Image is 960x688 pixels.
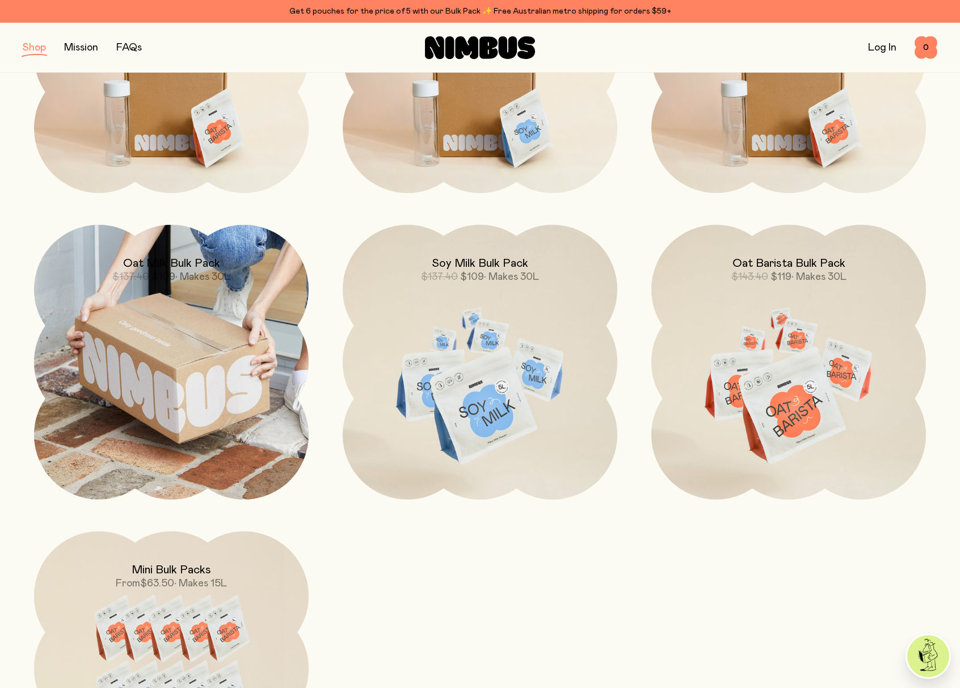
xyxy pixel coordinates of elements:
a: FAQs [116,43,142,53]
h2: Mini Bulk Packs [132,563,211,577]
span: $143.40 [731,272,768,282]
a: Log In [868,43,896,53]
span: $63.50 [140,578,174,589]
span: $119 [770,272,791,282]
a: Oat Barista Bulk Pack$143.40$119• Makes 30L [651,225,926,500]
h2: Soy Milk Bulk Pack [432,257,528,270]
span: $109 [460,272,484,282]
span: • Makes 15L [174,578,227,589]
span: • Makes 30L [484,272,539,282]
div: Get 6 pouches for the price of 5 with our Bulk Pack ✨ Free Australian metro shipping for orders $59+ [23,5,937,18]
span: From [116,578,140,589]
h2: Oat Barista Bulk Pack [732,257,845,270]
h2: Oat Milk Bulk Pack [123,257,220,270]
button: 0 [915,36,937,59]
a: Oat Milk Bulk Pack$137.40$109• Makes 30L [34,225,309,500]
span: • Makes 30L [791,272,847,282]
img: agent [907,635,949,677]
span: • Makes 30L [175,272,230,282]
a: Mission [64,43,98,53]
span: $109 [151,272,175,282]
span: $137.40 [421,272,458,282]
a: Soy Milk Bulk Pack$137.40$109• Makes 30L [343,225,617,500]
span: $137.40 [112,272,149,282]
